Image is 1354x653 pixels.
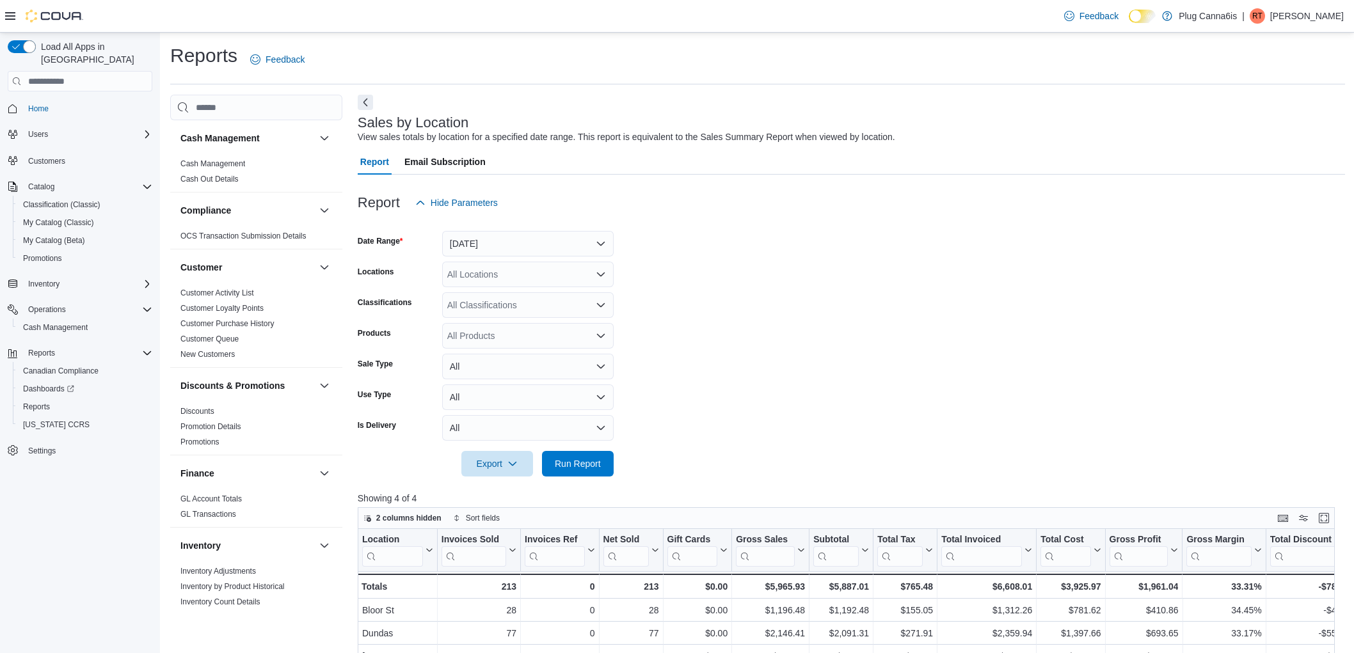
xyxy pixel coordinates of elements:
[180,204,314,217] button: Compliance
[26,10,83,22] img: Cova
[180,288,254,298] span: Customer Activity List
[1270,534,1339,546] div: Total Discount
[1270,625,1349,641] div: -$55.10
[13,362,157,380] button: Canadian Compliance
[13,398,157,416] button: Reports
[667,625,728,641] div: $0.00
[180,437,219,447] span: Promotions
[23,384,74,394] span: Dashboards
[1242,8,1245,24] p: |
[404,149,486,175] span: Email Subscription
[1059,3,1124,29] a: Feedback
[180,261,314,274] button: Customer
[180,379,314,392] button: Discounts & Promotions
[18,399,55,414] a: Reports
[180,319,275,329] span: Customer Purchase History
[941,602,1032,618] div: $1,312.26
[180,334,239,343] a: Customer Queue
[1186,625,1261,641] div: 33.17%
[18,197,106,212] a: Classification (Classic)
[1109,534,1178,567] button: Gross Profit
[3,275,157,293] button: Inventory
[180,467,214,480] h3: Finance
[442,354,614,379] button: All
[180,132,260,145] h3: Cash Management
[1040,534,1101,567] button: Total Cost
[442,602,516,618] div: 28
[23,443,61,459] a: Settings
[448,510,505,526] button: Sort fields
[1179,8,1237,24] p: Plug Canna6is
[442,415,614,441] button: All
[23,366,99,376] span: Canadian Compliance
[362,625,433,641] div: Dundas
[28,182,54,192] span: Catalog
[13,196,157,214] button: Classification (Classic)
[466,513,500,523] span: Sort fields
[667,534,717,546] div: Gift Cards
[245,47,310,72] a: Feedback
[1270,579,1349,594] div: -$78.92
[542,451,614,476] button: Run Report
[18,233,152,248] span: My Catalog (Beta)
[317,130,332,146] button: Cash Management
[180,539,314,552] button: Inventory
[362,534,423,567] div: Location
[813,602,869,618] div: $1,192.48
[1270,534,1339,567] div: Total Discount
[1186,602,1261,618] div: 34.45%
[180,132,314,145] button: Cash Management
[877,534,923,546] div: Total Tax
[1296,510,1311,526] button: Display options
[1109,579,1178,594] div: $1,961.04
[603,579,658,594] div: 213
[877,602,933,618] div: $155.05
[1040,602,1101,618] div: $781.62
[180,597,260,607] span: Inventory Count Details
[358,328,391,338] label: Products
[266,53,305,66] span: Feedback
[180,422,241,431] a: Promotion Details
[736,534,795,546] div: Gross Sales
[13,380,157,398] a: Dashboards
[28,279,60,289] span: Inventory
[1040,625,1101,641] div: $1,397.66
[667,534,717,567] div: Gift Card Sales
[3,441,157,460] button: Settings
[180,261,222,274] h3: Customer
[358,95,373,110] button: Next
[3,99,157,118] button: Home
[170,228,342,249] div: Compliance
[813,534,859,567] div: Subtotal
[23,345,60,361] button: Reports
[23,153,70,169] a: Customers
[596,300,606,310] button: Open list of options
[180,175,239,184] a: Cash Out Details
[442,534,506,546] div: Invoices Sold
[180,288,254,297] a: Customer Activity List
[317,538,332,553] button: Inventory
[1109,602,1178,618] div: $410.86
[736,534,805,567] button: Gross Sales
[23,127,152,142] span: Users
[358,267,394,277] label: Locations
[469,451,525,476] span: Export
[18,381,152,397] span: Dashboards
[3,178,157,196] button: Catalog
[358,420,396,430] label: Is Delivery
[23,420,90,430] span: [US_STATE] CCRS
[23,302,71,317] button: Operations
[1129,10,1156,23] input: Dark Mode
[180,334,239,344] span: Customer Queue
[3,301,157,319] button: Operations
[667,534,728,567] button: Gift Cards
[941,534,1022,567] div: Total Invoiced
[180,581,285,592] span: Inventory by Product Historical
[358,359,393,369] label: Sale Type
[18,399,152,414] span: Reports
[442,579,516,594] div: 213
[317,260,332,275] button: Customer
[431,196,498,209] span: Hide Parameters
[813,534,869,567] button: Subtotal
[3,344,157,362] button: Reports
